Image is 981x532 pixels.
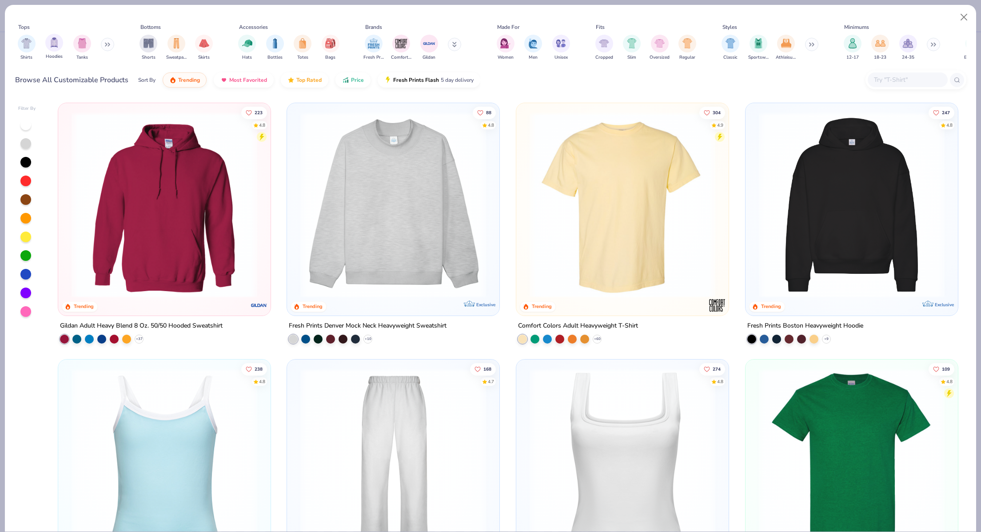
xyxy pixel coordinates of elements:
img: Hats Image [242,38,252,48]
div: Bottoms [140,23,161,31]
span: Tanks [76,54,88,61]
div: filter for Shorts [140,35,157,61]
div: Fresh Prints Denver Mock Neck Heavyweight Sweatshirt [289,320,447,332]
span: Men [529,54,538,61]
span: Exclusive [476,302,495,308]
span: Classic [723,54,738,61]
span: Most Favorited [229,76,267,84]
img: Oversized Image [654,38,665,48]
button: Trending [163,72,207,88]
span: 18-23 [874,54,886,61]
button: Like [241,106,267,119]
button: filter button [497,35,514,61]
span: Hoodies [46,53,63,60]
img: Gildan Image [423,37,436,50]
img: Bags Image [325,38,335,48]
div: Fresh Prints Boston Heavyweight Hoodie [747,320,863,332]
img: Gildan logo [250,296,267,314]
span: Skirts [198,54,210,61]
div: 4.8 [488,122,494,128]
span: Shirts [20,54,32,61]
button: Top Rated [281,72,328,88]
img: e55d29c3-c55d-459c-bfd9-9b1c499ab3c6 [720,112,914,298]
div: Tops [18,23,30,31]
div: filter for Totes [294,35,311,61]
button: filter button [899,35,917,61]
span: 223 [255,110,263,115]
button: Most Favorited [214,72,274,88]
span: + 60 [594,336,601,342]
button: filter button [595,35,613,61]
img: trending.gif [169,76,176,84]
button: filter button [322,35,339,61]
img: Regular Image [682,38,693,48]
span: Women [498,54,514,61]
span: Top Rated [296,76,322,84]
button: filter button [391,35,411,61]
img: 24-35 Image [903,38,913,48]
span: Bottles [267,54,283,61]
div: filter for Comfort Colors [391,35,411,61]
button: Price [335,72,371,88]
button: Like [241,363,267,375]
div: Accessories [239,23,268,31]
span: 304 [713,110,721,115]
span: Gildan [423,54,435,61]
img: 01756b78-01f6-4cc6-8d8a-3c30c1a0c8ac [67,112,262,298]
div: filter for 12-17 [844,35,861,61]
img: Athleisure Image [781,38,791,48]
img: Shorts Image [144,38,154,48]
div: Browse All Customizable Products [15,75,128,85]
button: filter button [363,35,384,61]
div: Styles [722,23,737,31]
button: Fresh Prints Flash5 day delivery [378,72,480,88]
div: filter for Athleisure [776,35,796,61]
div: filter for Sportswear [748,35,769,61]
button: filter button [650,35,670,61]
span: Oversized [650,54,670,61]
div: filter for Women [497,35,514,61]
div: filter for Classic [722,35,739,61]
button: Like [699,363,725,375]
div: 4.8 [946,378,953,385]
span: Shorts [142,54,156,61]
img: Shirts Image [21,38,32,48]
button: Like [471,363,496,375]
button: filter button [238,35,256,61]
div: filter for 24-35 [899,35,917,61]
span: Fresh Prints Flash [393,76,439,84]
img: 12-17 Image [848,38,857,48]
span: 109 [942,367,950,371]
span: + 9 [824,336,829,342]
button: filter button [266,35,284,61]
div: Sort By [138,76,156,84]
span: Slim [627,54,636,61]
span: 238 [255,367,263,371]
div: Filter By [18,105,36,112]
div: filter for Hoodies [45,34,63,60]
img: Unisex Image [556,38,566,48]
img: Skirts Image [199,38,209,48]
button: Like [473,106,496,119]
div: 4.8 [717,378,723,385]
img: Cropped Image [599,38,609,48]
span: Unisex [554,54,568,61]
img: Classic Image [726,38,736,48]
img: f5d85501-0dbb-4ee4-b115-c08fa3845d83 [296,112,490,298]
span: Comfort Colors [391,54,411,61]
img: Comfort Colors logo [708,296,726,314]
img: a164e800-7022-4571-a324-30c76f641635 [261,112,456,298]
span: Exclusive [935,302,954,308]
div: filter for Oversized [650,35,670,61]
span: + 37 [136,336,142,342]
div: filter for Hats [238,35,256,61]
div: Brands [365,23,382,31]
span: Totes [297,54,308,61]
div: filter for Gildan [420,35,438,61]
img: Men Image [528,38,538,48]
div: filter for Tanks [73,35,91,61]
input: Try "T-Shirt" [873,75,941,85]
img: TopRated.gif [287,76,295,84]
img: most_fav.gif [220,76,227,84]
div: filter for Sweatpants [166,35,187,61]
